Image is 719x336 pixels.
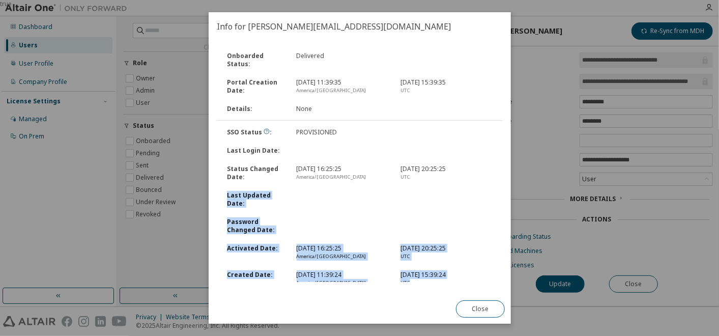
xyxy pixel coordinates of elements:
div: America/[GEOGRAPHIC_DATA] [296,173,388,181]
div: America/[GEOGRAPHIC_DATA] [296,87,388,95]
div: Portal Creation Date : [221,78,291,95]
div: UTC [400,279,493,287]
div: [DATE] 11:39:35 [290,78,394,95]
div: America/[GEOGRAPHIC_DATA] [296,279,388,287]
div: [DATE] 16:25:25 [290,244,394,261]
div: America/[GEOGRAPHIC_DATA] [296,253,388,261]
div: Status Changed Date : [221,165,291,181]
div: UTC [400,87,493,95]
div: PROVISIONED [290,128,394,136]
div: [DATE] 11:39:24 [290,271,394,287]
div: Onboarded Status : [221,52,291,68]
div: [DATE] 15:39:24 [394,271,499,287]
div: UTC [400,253,493,261]
div: [DATE] 20:25:25 [394,244,499,261]
div: Delivered [290,52,394,68]
div: UTC [400,173,493,181]
h2: Info for [PERSON_NAME][EMAIL_ADDRESS][DOMAIN_NAME] [209,12,511,41]
div: Created Date : [221,271,291,287]
div: Activated Date : [221,244,291,261]
div: None [290,105,394,113]
button: Close [456,300,505,318]
div: Password Changed Date : [221,218,291,234]
div: [DATE] 15:39:35 [394,78,499,95]
div: Last Updated Date : [221,191,291,208]
div: Details : [221,105,291,113]
div: SSO Status : [221,128,291,136]
div: [DATE] 20:25:25 [394,165,499,181]
div: [DATE] 16:25:25 [290,165,394,181]
div: Last Login Date : [221,147,291,155]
